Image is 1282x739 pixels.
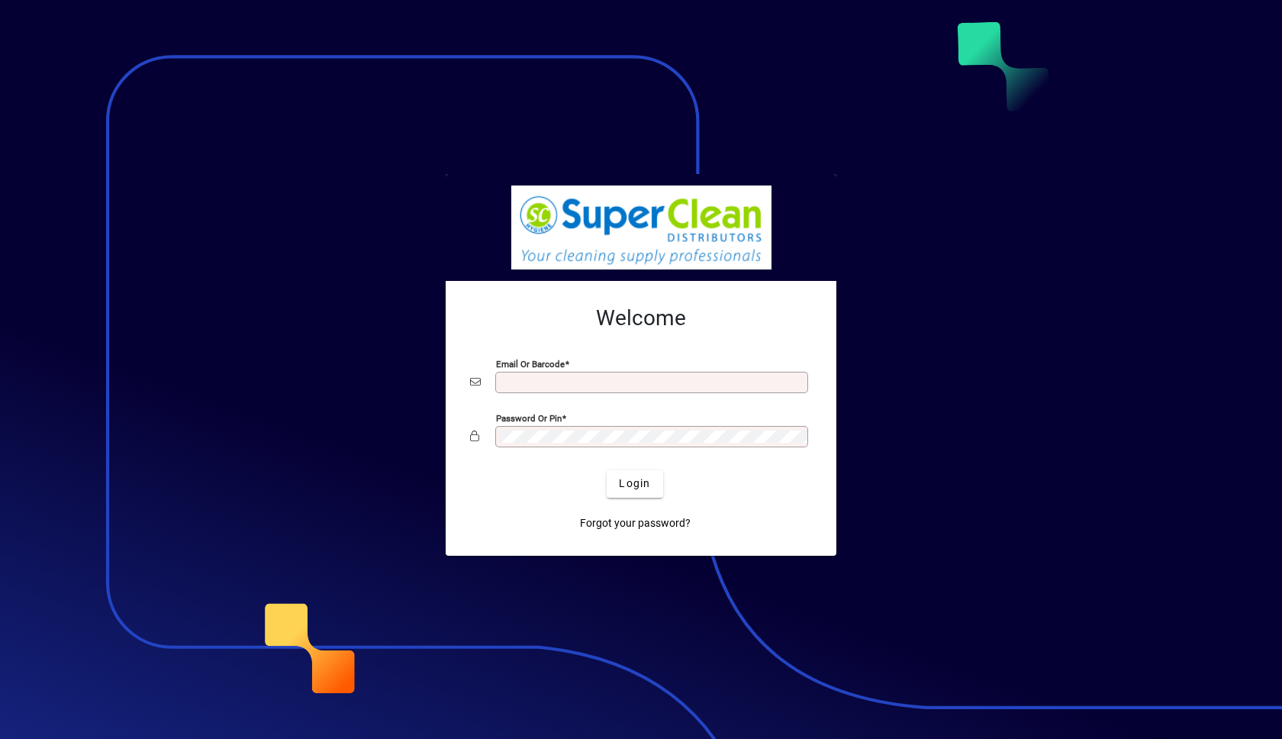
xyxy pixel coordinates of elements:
[574,510,697,537] a: Forgot your password?
[619,476,650,492] span: Login
[496,412,562,423] mat-label: Password or Pin
[607,470,662,498] button: Login
[470,305,812,331] h2: Welcome
[496,358,565,369] mat-label: Email or Barcode
[580,515,691,531] span: Forgot your password?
